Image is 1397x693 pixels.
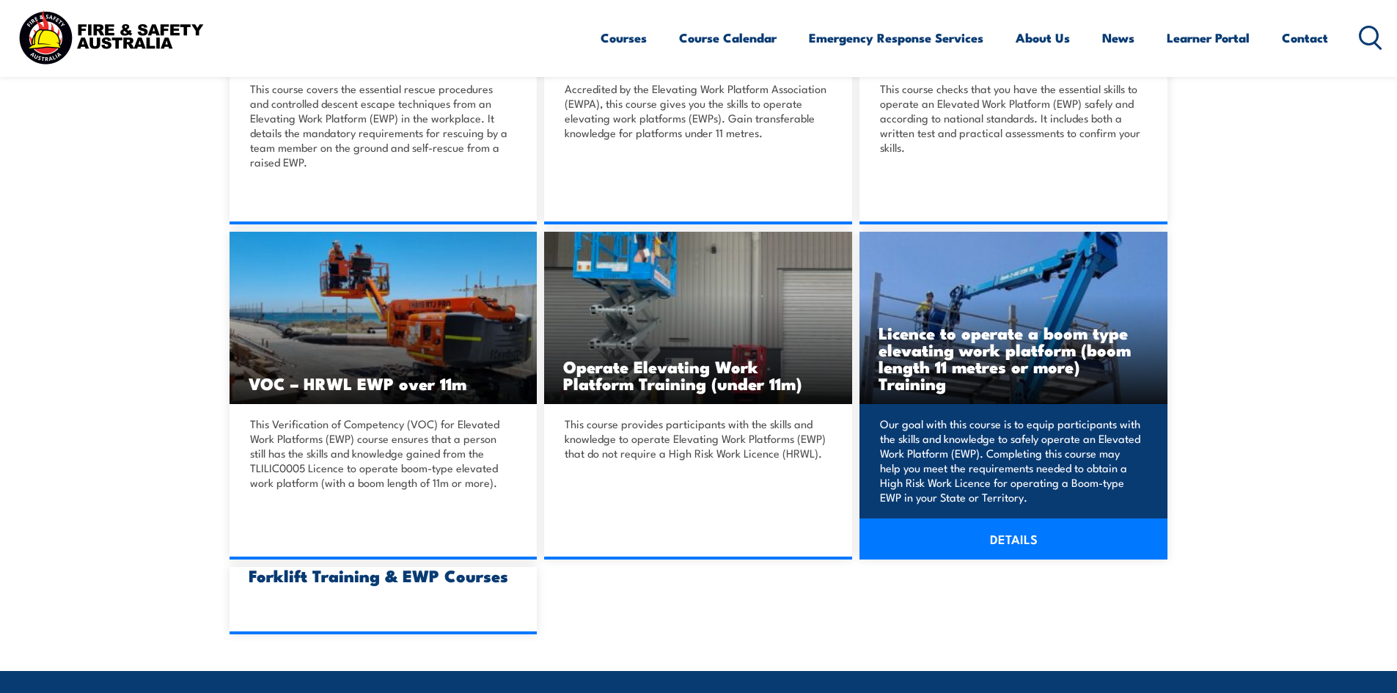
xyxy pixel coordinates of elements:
img: Licence to operate a boom type elevating work platform (boom length 11 metres or more) TRAINING [859,232,1167,404]
a: VOC – HRWL EWP over 11m [230,232,538,404]
a: Learner Portal [1167,18,1250,57]
p: Our goal with this course is to equip participants with the skills and knowledge to safely operat... [880,417,1143,505]
a: Courses [601,18,647,57]
a: Course Calendar [679,18,777,57]
p: Accredited by the Elevating Work Platform Association (EWPA), this course gives you the skills to... [565,81,827,140]
p: This course provides participants with the skills and knowledge to operate Elevating Work Platfor... [565,417,827,461]
a: DETAILS [859,518,1167,560]
a: Operate Elevating Work Platform Training (under 11m) [544,232,852,404]
a: Contact [1282,18,1328,57]
a: Emergency Response Services [809,18,983,57]
h3: Forklift Training & EWP Courses [249,567,518,584]
p: This Verification of Competency (VOC) for Elevated Work Platforms (EWP) course ensures that a per... [250,417,513,490]
p: This course covers the essential rescue procedures and controlled descent escape techniques from ... [250,81,513,169]
a: About Us [1016,18,1070,57]
img: VOC – HRWL EWP over 11m TRAINING [230,232,538,404]
p: This course checks that you have the essential skills to operate an Elevated Work Platform (EWP) ... [880,81,1143,155]
a: Licence to operate a boom type elevating work platform (boom length 11 metres or more) Training [859,232,1167,404]
h3: Licence to operate a boom type elevating work platform (boom length 11 metres or more) Training [879,324,1148,392]
a: News [1102,18,1134,57]
h3: VOC – HRWL EWP over 11m [249,375,518,392]
h3: Operate Elevating Work Platform Training (under 11m) [563,358,833,392]
img: VOC – EWP under 11m TRAINING [544,232,852,404]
